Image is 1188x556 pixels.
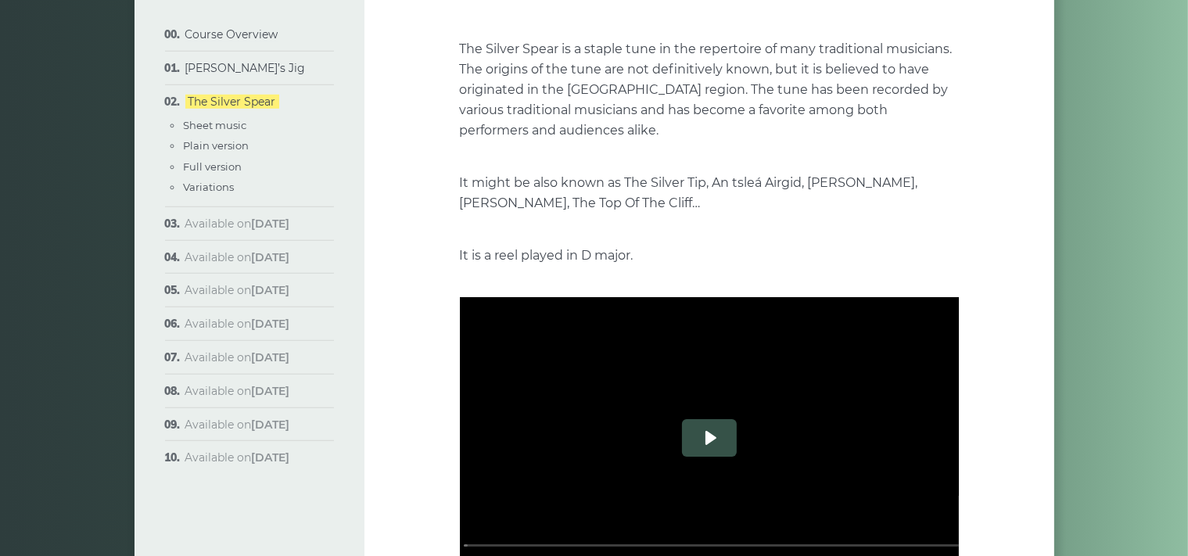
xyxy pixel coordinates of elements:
strong: [DATE] [252,317,290,331]
strong: [DATE] [252,384,290,398]
a: The Silver Spear [185,95,279,109]
p: It might be also known as The Silver Tip, An tsleá Airgid, [PERSON_NAME], [PERSON_NAME], The Top ... [460,173,959,213]
span: Available on [185,217,290,231]
a: Plain version [184,139,249,152]
strong: [DATE] [252,450,290,465]
strong: [DATE] [252,350,290,364]
span: Available on [185,384,290,398]
span: Available on [185,283,290,297]
span: Available on [185,317,290,331]
strong: [DATE] [252,418,290,432]
span: Available on [185,350,290,364]
a: Full version [184,160,242,173]
span: Available on [185,450,290,465]
a: Sheet music [184,119,247,131]
a: [PERSON_NAME]’s Jig [185,61,306,75]
span: Available on [185,250,290,264]
span: Available on [185,418,290,432]
a: Variations [184,181,235,193]
strong: [DATE] [252,250,290,264]
p: The Silver Spear is a staple tune in the repertoire of many traditional musicians. The origins of... [460,39,959,141]
strong: [DATE] [252,283,290,297]
p: It is a reel played in D major. [460,246,959,266]
strong: [DATE] [252,217,290,231]
a: Course Overview [185,27,278,41]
